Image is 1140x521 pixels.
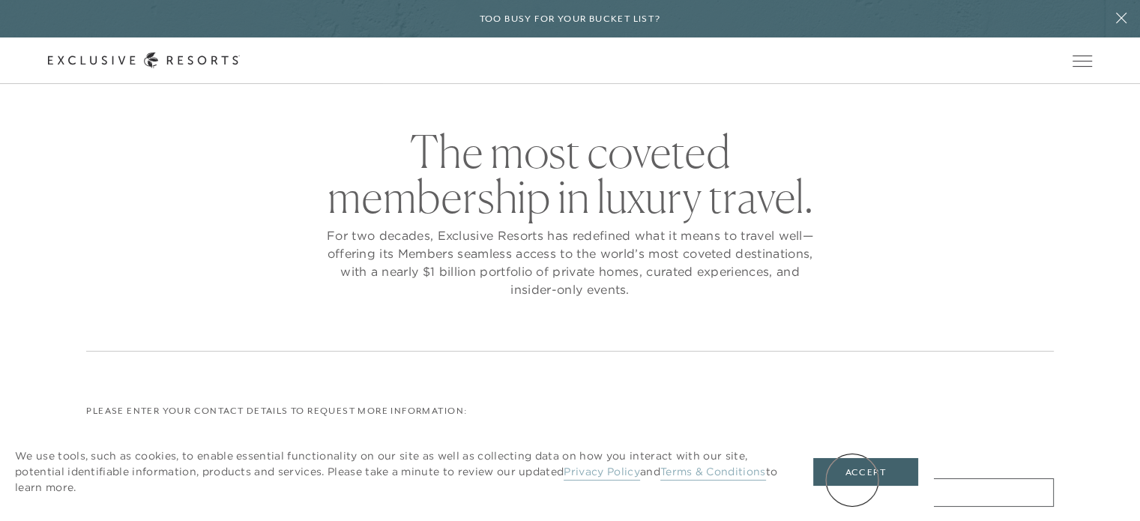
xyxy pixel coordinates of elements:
[323,226,818,298] p: For two decades, Exclusive Resorts has redefined what it means to travel well—offering its Member...
[86,404,1053,418] p: Please enter your contact details to request more information:
[564,465,639,481] a: Privacy Policy
[660,465,766,481] a: Terms & Conditions
[15,448,783,496] p: We use tools, such as cookies, to enable essential functionality on our site as well as collectin...
[480,12,661,26] h6: Too busy for your bucket list?
[323,129,818,219] h2: The most coveted membership in luxury travel.
[1073,55,1092,66] button: Open navigation
[813,458,918,487] button: Accept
